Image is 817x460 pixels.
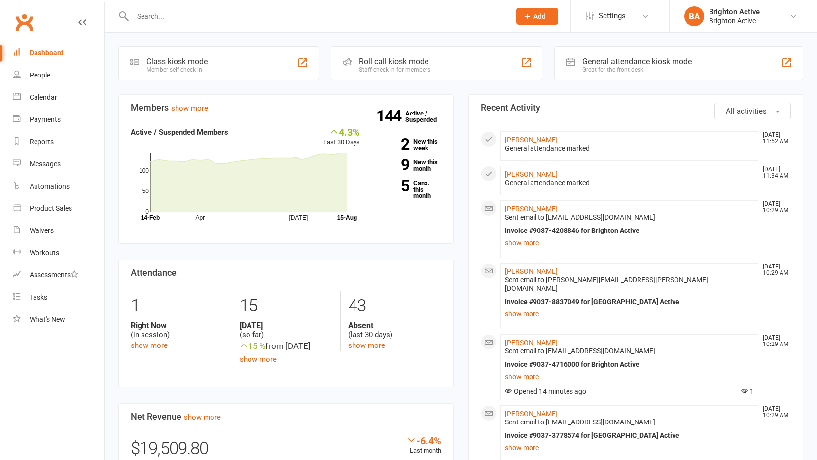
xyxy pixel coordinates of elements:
[13,42,104,64] a: Dashboard
[131,321,224,340] div: (in session)
[709,7,760,16] div: Brighton Active
[30,204,72,212] div: Product Sales
[13,64,104,86] a: People
[505,410,558,418] a: [PERSON_NAME]
[505,347,655,355] span: Sent email to [EMAIL_ADDRESS][DOMAIN_NAME]
[323,126,360,148] div: Last 30 Days
[131,341,168,350] a: show more
[348,321,441,340] div: (last 30 days)
[323,126,360,137] div: 4.3%
[505,136,558,144] a: [PERSON_NAME]
[406,435,441,456] div: Last month
[13,242,104,264] a: Workouts
[758,132,790,145] time: [DATE] 11:52 AM
[13,131,104,153] a: Reports
[348,291,441,321] div: 43
[375,138,441,151] a: 2New this week
[13,109,104,131] a: Payments
[375,178,409,193] strong: 5
[30,227,54,234] div: Waivers
[505,205,558,213] a: [PERSON_NAME]
[505,360,754,369] div: Invoice #9037-4716000 for Brighton Active
[13,308,104,331] a: What's New
[30,182,70,190] div: Automations
[30,315,65,323] div: What's New
[505,370,754,383] a: show more
[516,8,558,25] button: Add
[13,220,104,242] a: Waivers
[758,201,790,214] time: [DATE] 10:29 AM
[741,387,754,395] span: 1
[726,107,767,115] span: All activities
[348,321,441,330] strong: Absent
[505,307,754,321] a: show more
[505,418,655,426] span: Sent email to [EMAIL_ADDRESS][DOMAIN_NAME]
[599,5,626,27] span: Settings
[30,93,57,101] div: Calendar
[131,291,224,321] div: 1
[359,57,430,66] div: Roll call kiosk mode
[13,86,104,109] a: Calendar
[131,321,224,330] strong: Right Now
[505,441,754,455] a: show more
[375,180,441,199] a: 5Canx. this month
[375,159,441,172] a: 9New this month
[13,197,104,220] a: Product Sales
[505,144,754,153] div: General attendance marked
[30,49,64,57] div: Dashboard
[505,179,754,187] div: General attendance marked
[505,276,708,292] span: Sent email to [PERSON_NAME][EMAIL_ADDRESS][PERSON_NAME][DOMAIN_NAME]
[376,109,405,123] strong: 144
[146,57,208,66] div: Class kiosk mode
[348,341,385,350] a: show more
[714,103,791,119] button: All activities
[758,335,790,347] time: [DATE] 10:29 AM
[240,321,333,340] div: (so far)
[505,298,754,306] div: Invoice #9037-8837049 for [GEOGRAPHIC_DATA] Active
[533,12,546,20] span: Add
[505,387,586,395] span: Opened 14 minutes ago
[240,341,265,351] span: 15 %
[481,103,791,113] h3: Recent Activity
[30,138,54,146] div: Reports
[12,10,36,35] a: Clubworx
[184,413,221,422] a: show more
[375,137,409,152] strong: 2
[131,412,441,422] h3: Net Revenue
[13,286,104,308] a: Tasks
[582,57,692,66] div: General attendance kiosk mode
[240,340,333,353] div: from [DATE]
[505,170,558,178] a: [PERSON_NAME]
[13,264,104,286] a: Assessments
[30,249,59,257] div: Workouts
[146,66,208,73] div: Member self check-in
[505,431,754,440] div: Invoice #9037-3778574 for [GEOGRAPHIC_DATA] Active
[505,227,754,235] div: Invoice #9037-4208846 for Brighton Active
[30,71,50,79] div: People
[758,166,790,179] time: [DATE] 11:34 AM
[505,339,558,346] a: [PERSON_NAME]
[758,264,790,276] time: [DATE] 10:29 AM
[30,293,47,301] div: Tasks
[240,291,333,321] div: 15
[684,6,704,26] div: BA
[30,115,61,123] div: Payments
[130,9,503,23] input: Search...
[30,271,78,279] div: Assessments
[13,153,104,175] a: Messages
[709,16,760,25] div: Brighton Active
[758,406,790,419] time: [DATE] 10:29 AM
[405,103,449,130] a: 144Active / Suspended
[13,175,104,197] a: Automations
[359,66,430,73] div: Staff check-in for members
[240,355,277,364] a: show more
[406,435,441,446] div: -6.4%
[505,268,558,275] a: [PERSON_NAME]
[171,104,208,113] a: show more
[240,321,333,330] strong: [DATE]
[505,213,655,221] span: Sent email to [EMAIL_ADDRESS][DOMAIN_NAME]
[131,128,228,137] strong: Active / Suspended Members
[582,66,692,73] div: Great for the front desk
[131,268,441,278] h3: Attendance
[131,103,441,113] h3: Members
